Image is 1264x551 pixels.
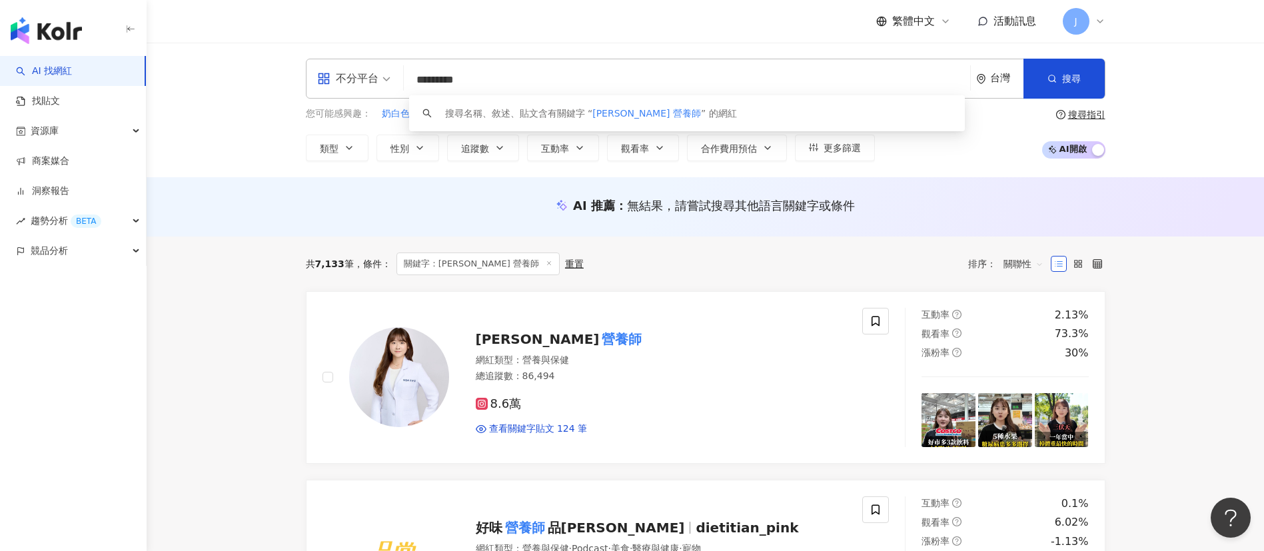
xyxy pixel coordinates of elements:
button: 互動率 [527,135,599,161]
div: 30% [1065,346,1089,360]
div: -1.13% [1051,534,1089,549]
div: 2.13% [1055,308,1089,322]
span: 繁體中文 [892,14,935,29]
span: 奶白色高級鱷魚紋牛皮 [382,107,475,121]
a: 商案媒合 [16,155,69,168]
span: 競品分析 [31,236,68,266]
button: 搜尋 [1023,59,1105,99]
div: 排序： [968,253,1051,275]
img: post-image [1035,393,1089,447]
div: 73.3% [1055,326,1089,341]
span: 互動率 [922,309,949,320]
span: 無結果，請嘗試搜尋其他語言關鍵字或條件 [627,199,855,213]
a: searchAI 找網紅 [16,65,72,78]
span: question-circle [952,517,961,526]
span: 漲粉率 [922,347,949,358]
span: question-circle [952,498,961,508]
img: KOL Avatar [349,327,449,427]
span: 觀看率 [621,143,649,154]
span: 漲粉率 [922,536,949,546]
button: 合作費用預估 [687,135,787,161]
div: 6.02% [1055,515,1089,530]
span: 互動率 [922,498,949,508]
span: question-circle [952,310,961,319]
span: 查看關鍵字貼文 124 筆 [489,422,588,436]
button: 更多篩選 [795,135,875,161]
span: 互動率 [541,143,569,154]
div: 搜尋名稱、敘述、貼文含有關鍵字 “ ” 的網紅 [445,106,737,121]
span: 營養與保健 [522,354,569,365]
a: 洞察報告 [16,185,69,198]
button: 性別 [376,135,439,161]
span: 更多篩選 [824,143,861,153]
span: 搜尋 [1062,73,1081,84]
span: 性別 [390,143,409,154]
span: [PERSON_NAME] 營養師 [592,108,701,119]
div: 共 筆 [306,259,354,269]
div: 網紅類型 ： [476,354,847,367]
div: 不分平台 [317,68,378,89]
span: question-circle [952,536,961,546]
img: post-image [978,393,1032,447]
iframe: Help Scout Beacon - Open [1211,498,1251,538]
div: 0.1% [1061,496,1089,511]
div: BETA [71,215,101,228]
span: rise [16,217,25,226]
span: 條件 ： [354,259,391,269]
button: 觀看率 [607,135,679,161]
span: 追蹤數 [461,143,489,154]
div: 台灣 [990,73,1023,84]
span: 資源庫 [31,116,59,146]
span: search [422,109,432,118]
span: environment [976,74,986,84]
a: 查看關鍵字貼文 124 筆 [476,422,588,436]
span: 活動訊息 [993,15,1036,27]
span: 合作費用預估 [701,143,757,154]
button: 類型 [306,135,368,161]
span: 您可能感興趣： [306,107,371,121]
span: question-circle [952,328,961,338]
mark: 營養師 [599,328,644,350]
span: 7,133 [315,259,344,269]
span: 品[PERSON_NAME] [548,520,685,536]
span: [PERSON_NAME] [476,331,600,347]
div: 重置 [565,259,584,269]
span: 趨勢分析 [31,206,101,236]
div: 搜尋指引 [1068,109,1105,120]
span: 觀看率 [922,328,949,339]
mark: 營養師 [502,517,548,538]
button: 奶白色高級鱷魚紋牛皮 [381,107,476,121]
span: 8.6萬 [476,397,522,411]
img: post-image [922,393,975,447]
div: 總追蹤數 ： 86,494 [476,370,847,383]
span: 觀看率 [922,517,949,528]
span: question-circle [1056,110,1065,119]
span: 類型 [320,143,338,154]
span: question-circle [952,348,961,357]
span: J [1074,14,1077,29]
img: logo [11,17,82,44]
div: AI 推薦 ： [573,197,855,214]
a: 找貼文 [16,95,60,108]
span: 好味 [476,520,502,536]
a: KOL Avatar[PERSON_NAME]營養師網紅類型：營養與保健總追蹤數：86,4948.6萬查看關鍵字貼文 124 筆互動率question-circle2.13%觀看率questio... [306,291,1105,464]
span: dietitian_pink [696,520,798,536]
span: appstore [317,72,330,85]
button: 追蹤數 [447,135,519,161]
span: 關聯性 [1003,253,1043,275]
span: 關鍵字：[PERSON_NAME] 營養師 [396,253,560,275]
